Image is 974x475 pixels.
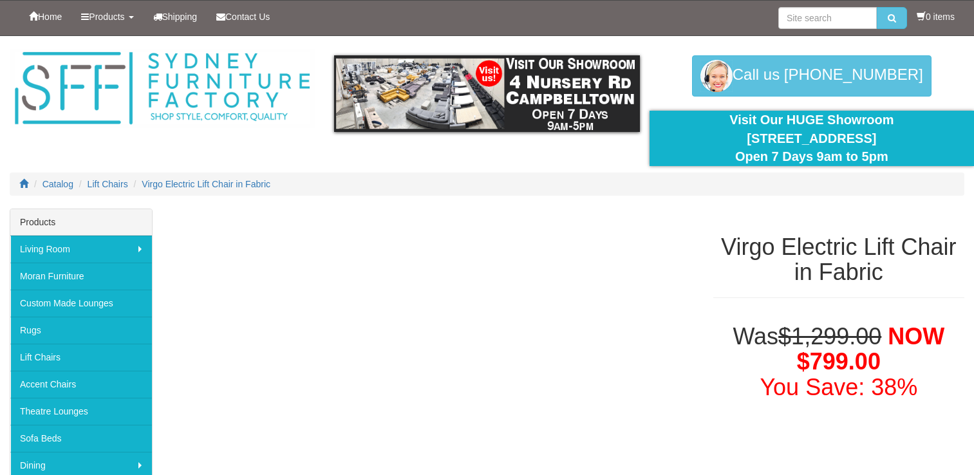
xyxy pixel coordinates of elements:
a: Living Room [10,236,152,263]
span: Shipping [162,12,198,22]
a: Moran Furniture [10,263,152,290]
a: Catalog [42,179,73,189]
span: Home [38,12,62,22]
a: Rugs [10,317,152,344]
a: Lift Chairs [88,179,128,189]
del: $1,299.00 [778,323,881,349]
span: Products [89,12,124,22]
span: Contact Us [225,12,270,22]
a: Virgo Electric Lift Chair in Fabric [142,179,270,189]
a: Products [71,1,143,33]
span: NOW $799.00 [797,323,944,375]
img: showroom.gif [334,55,639,132]
div: Visit Our HUGE Showroom [STREET_ADDRESS] Open 7 Days 9am to 5pm [659,111,964,166]
a: Contact Us [207,1,279,33]
img: Sydney Furniture Factory [10,49,315,128]
h1: Virgo Electric Lift Chair in Fabric [713,234,964,285]
a: Theatre Lounges [10,398,152,425]
div: Products [10,209,152,236]
a: Accent Chairs [10,371,152,398]
a: Home [19,1,71,33]
h1: Was [713,324,964,400]
a: Lift Chairs [10,344,152,371]
a: Sofa Beds [10,425,152,452]
font: You Save: 38% [760,374,917,400]
a: Shipping [144,1,207,33]
a: Custom Made Lounges [10,290,152,317]
input: Site search [778,7,877,29]
li: 0 items [917,10,955,23]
